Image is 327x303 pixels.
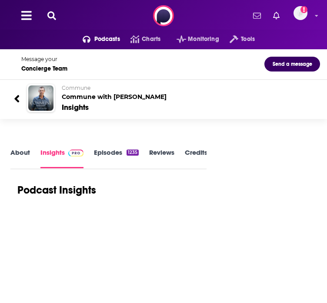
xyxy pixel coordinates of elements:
button: open menu [72,32,120,46]
a: InsightsPodchaser Pro [40,148,83,168]
span: Tools [241,33,255,45]
button: Send a message [264,57,320,71]
button: open menu [166,32,219,46]
img: Podchaser - Follow, Share and Rate Podcasts [153,5,174,26]
img: User Profile [294,6,307,20]
div: Concierge Team [21,65,67,72]
img: Commune with Jeff Krasno [28,85,53,111]
h1: Podcast Insights [17,184,96,197]
div: Message your [21,56,67,62]
div: 1235 [127,150,139,156]
img: Podchaser Pro [68,150,83,157]
a: Charts [120,32,160,46]
svg: Add a profile image [300,6,307,13]
a: About [10,148,30,168]
h2: Commune with [PERSON_NAME] [62,85,313,101]
a: Episodes1235 [94,148,139,168]
span: Commune [62,85,90,91]
a: Reviews [149,148,174,168]
button: open menu [219,32,255,46]
span: Logged in as nicole.koremenos [294,6,307,20]
a: Show notifications dropdown [250,8,264,23]
span: Charts [142,33,160,45]
a: Logged in as nicole.koremenos [294,6,313,25]
span: Monitoring [188,33,219,45]
a: Credits5 [185,148,217,168]
a: Show notifications dropdown [270,8,283,23]
div: Insights [62,102,89,112]
span: Podcasts [94,33,120,45]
